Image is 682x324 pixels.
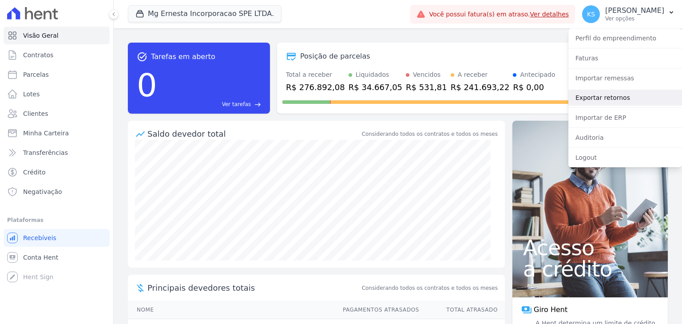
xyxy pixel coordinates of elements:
div: R$ 531,81 [406,81,447,93]
a: Transferências [4,144,110,162]
a: Logout [568,150,682,166]
button: Mg Ernesta Incorporacao SPE LTDA. [128,5,282,22]
span: Principais devedores totais [147,282,360,294]
div: R$ 241.693,22 [451,81,510,93]
span: Giro Hent [534,304,567,315]
a: Clientes [4,105,110,122]
span: a crédito [523,258,657,280]
th: Total Atrasado [420,301,505,319]
div: Liquidados [356,70,389,79]
a: Crédito [4,163,110,181]
span: Negativação [23,187,62,196]
span: Você possui fatura(s) em atraso. [429,10,569,19]
a: Contratos [4,46,110,64]
a: Ver detalhes [530,11,569,18]
a: Parcelas [4,66,110,83]
a: Importar remessas [568,70,682,86]
span: Minha Carteira [23,129,69,138]
span: east [254,101,261,108]
span: Tarefas em aberto [151,51,215,62]
a: Lotes [4,85,110,103]
div: Considerando todos os contratos e todos os meses [362,130,498,138]
span: Conta Hent [23,253,58,262]
a: Recebíveis [4,229,110,247]
span: Contratos [23,51,53,59]
button: KS [PERSON_NAME] Ver opções [575,2,682,27]
span: Visão Geral [23,31,59,40]
a: Exportar retornos [568,90,682,106]
span: Parcelas [23,70,49,79]
span: Recebíveis [23,233,56,242]
a: Negativação [4,183,110,201]
div: Posição de parcelas [300,51,370,62]
div: A receber [458,70,488,79]
span: KS [587,11,595,17]
a: Auditoria [568,130,682,146]
div: 0 [137,62,157,108]
a: Importar de ERP [568,110,682,126]
a: Faturas [568,50,682,66]
a: Perfil do empreendimento [568,30,682,46]
span: Crédito [23,168,46,177]
a: Ver tarefas east [161,100,261,108]
th: Pagamentos Atrasados [334,301,420,319]
span: Lotes [23,90,40,99]
div: Vencidos [413,70,440,79]
div: Saldo devedor total [147,128,360,140]
span: Clientes [23,109,48,118]
span: Considerando todos os contratos e todos os meses [362,284,498,292]
div: R$ 34.667,05 [349,81,402,93]
th: Nome [128,301,334,319]
a: Visão Geral [4,27,110,44]
span: Acesso [523,237,657,258]
div: R$ 0,00 [513,81,555,93]
span: task_alt [137,51,147,62]
div: Total a receber [286,70,345,79]
div: Antecipado [520,70,555,79]
p: [PERSON_NAME] [605,6,664,15]
a: Conta Hent [4,249,110,266]
a: Minha Carteira [4,124,110,142]
div: Plataformas [7,215,106,225]
span: Transferências [23,148,68,157]
span: Ver tarefas [222,100,251,108]
div: R$ 276.892,08 [286,81,345,93]
p: Ver opções [605,15,664,22]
